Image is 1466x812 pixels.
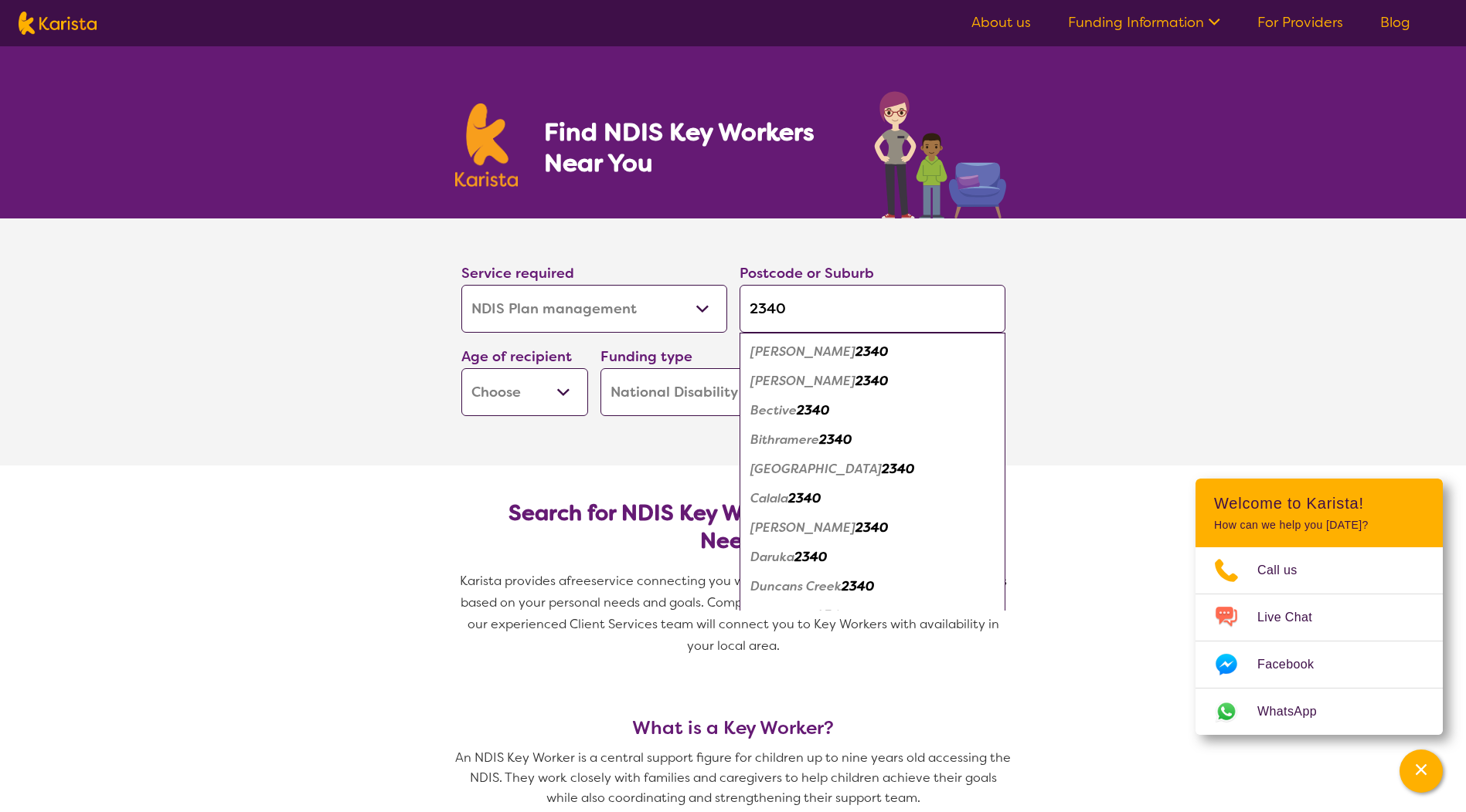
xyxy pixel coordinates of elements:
img: Karista logo [19,12,97,35]
em: 2340 [794,549,827,565]
em: [PERSON_NAME] [750,519,855,536]
em: [PERSON_NAME] [750,373,855,389]
a: Blog [1380,13,1410,32]
h3: What is a Key Worker? [455,717,1012,739]
span: Karista provides a [460,573,566,589]
div: Bective 2340 [747,396,998,425]
div: Carroll 2340 [747,513,998,543]
em: Daruka [750,549,794,565]
input: Type [740,285,1005,333]
span: service connecting you with Key Workers and other disability services based on your personal need... [461,573,1010,654]
em: 2340 [882,461,914,477]
em: 2340 [797,402,829,418]
em: 2340 [855,373,888,389]
label: Funding type [600,347,692,366]
button: Channel Menu [1400,749,1443,793]
p: An NDIS Key Worker is a central support figure for children up to nine years old accessing the ND... [455,748,1012,808]
span: free [566,573,591,589]
div: Channel Menu [1196,479,1443,735]
em: 2340 [788,490,821,506]
em: Duncans Creek [750,578,842,594]
a: Funding Information [1068,13,1220,32]
a: For Providers [1257,13,1343,32]
div: Bowling Alley Point 2340 [747,455,998,484]
img: key-worker [870,83,1012,218]
img: Karista logo [455,103,519,187]
em: Bithramere [750,431,819,448]
a: Web link opens in a new tab. [1196,689,1443,735]
em: 2340 [855,519,888,536]
div: Barry 2340 [747,367,998,396]
em: 2340 [819,431,852,448]
div: Dungowan 2340 [747,601,998,631]
label: Age of recipient [461,347,572,366]
h2: Welcome to Karista! [1214,494,1424,513]
span: WhatsApp [1257,700,1335,723]
em: Calala [750,490,788,506]
em: Dungowan [750,607,816,624]
em: [GEOGRAPHIC_DATA] [750,461,882,477]
em: Bective [750,402,797,418]
div: Bithramere 2340 [747,425,998,455]
div: Daruka 2340 [747,543,998,572]
h1: Find NDIS Key Workers Near You [544,117,843,178]
h2: Search for NDIS Key Workers by Location & Needs [474,499,993,555]
em: 2340 [842,578,874,594]
p: How can we help you [DATE]? [1214,519,1424,532]
em: [PERSON_NAME] [750,343,855,360]
ul: Choose channel [1196,547,1443,735]
label: Postcode or Suburb [740,264,874,283]
em: 2340 [816,607,849,624]
span: Facebook [1257,653,1332,676]
span: Live Chat [1257,606,1331,629]
a: About us [971,13,1031,32]
em: 2340 [855,343,888,360]
span: Call us [1257,559,1316,582]
label: Service required [461,264,574,283]
div: Appleby 2340 [747,337,998,367]
div: Duncans Creek 2340 [747,572,998,601]
div: Calala 2340 [747,484,998,513]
